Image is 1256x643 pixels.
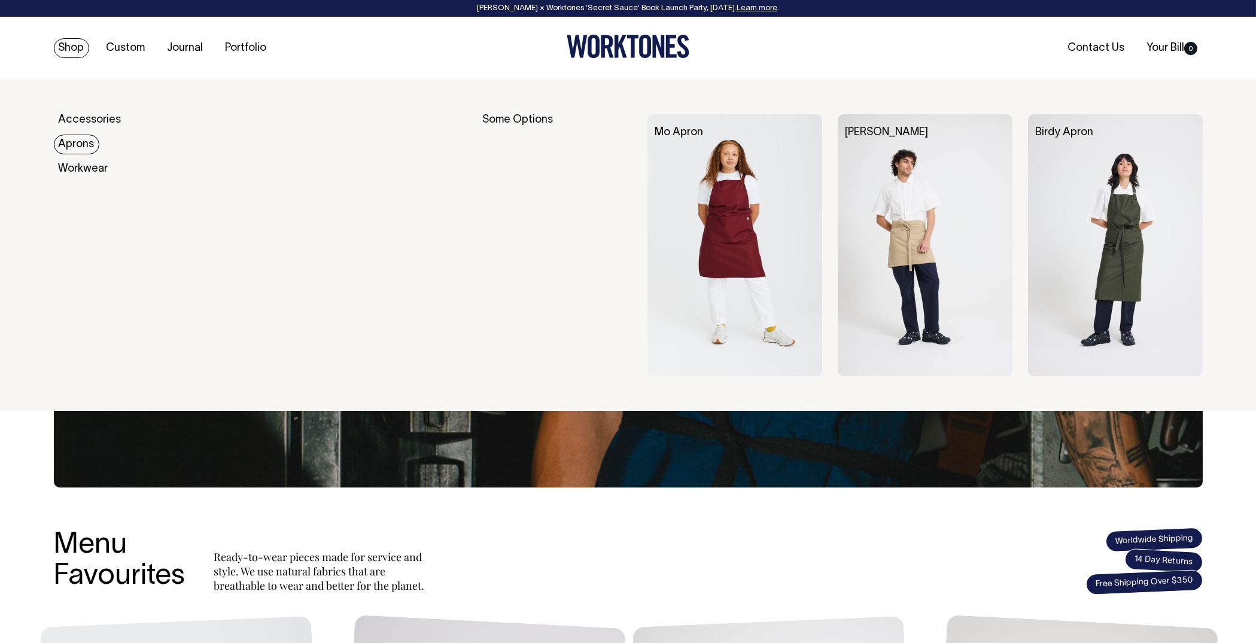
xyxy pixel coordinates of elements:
a: Mo Apron [655,127,704,138]
a: Birdy Apron [1036,127,1094,138]
a: Journal [163,38,208,58]
div: Some Options [482,114,632,376]
span: 0 [1184,42,1197,55]
p: Ready-to-wear pieces made for service and style. We use natural fabrics that are breathable to we... [214,550,430,593]
div: [PERSON_NAME] × Worktones ‘Secret Sauce’ Book Launch Party, [DATE]. . [12,4,1244,13]
span: 14 Day Returns [1124,548,1203,574]
a: Aprons [54,135,99,154]
a: Workwear [54,159,113,179]
a: Learn more [737,5,777,12]
img: Bobby Apron [838,114,1012,376]
img: Mo Apron [647,114,822,376]
span: Worldwide Shipping [1105,528,1203,553]
a: Contact Us [1063,38,1129,58]
img: Birdy Apron [1028,114,1203,376]
a: Shop [54,38,89,58]
h3: Menu Favourites [54,530,185,593]
a: Portfolio [221,38,272,58]
span: Free Shipping Over $350 [1085,569,1203,595]
a: [PERSON_NAME] [846,127,929,138]
a: Your Bill0 [1142,38,1202,58]
a: Accessories [54,110,126,130]
a: Custom [102,38,150,58]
